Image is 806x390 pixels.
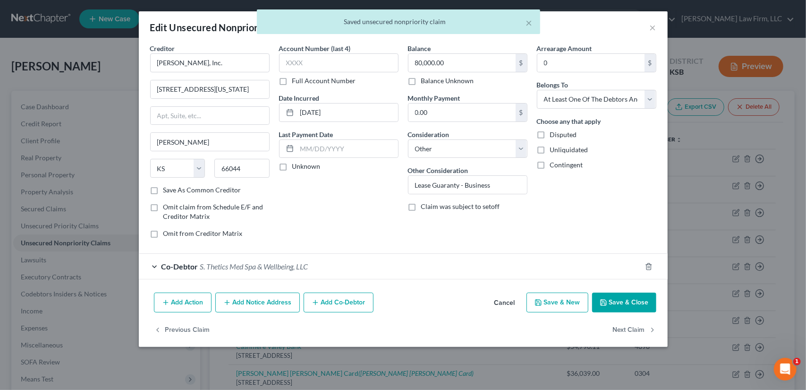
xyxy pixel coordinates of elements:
input: MM/DD/YYYY [297,104,398,121]
label: Choose any that apply [537,116,601,126]
iframe: Intercom live chat [774,358,797,381]
label: Balance [408,43,431,53]
span: Unliquidated [550,146,588,154]
label: Consideration [408,130,450,139]
label: Balance Unknown [421,76,474,86]
label: Unknown [292,162,321,171]
label: Save As Common Creditor [163,185,241,195]
button: × [526,17,533,28]
button: Save & Close [592,293,656,312]
input: Search creditor by name... [150,53,270,72]
button: Add Action [154,293,212,312]
div: $ [516,54,527,72]
span: Disputed [550,130,577,139]
input: MM/DD/YYYY [297,140,398,158]
div: $ [516,104,527,121]
div: $ [645,54,656,72]
label: Other Consideration [408,165,468,175]
button: Add Co-Debtor [304,293,373,312]
input: Specify... [408,176,527,194]
span: S. Thetics Med Spa & Wellbeing, LLC [200,262,308,271]
span: Omit from Creditor Matrix [163,229,243,237]
input: 0.00 [537,54,645,72]
input: 0.00 [408,54,516,72]
label: Last Payment Date [279,130,333,139]
label: Full Account Number [292,76,356,86]
span: Co-Debtor [161,262,198,271]
button: Next Claim [613,320,656,340]
input: 0.00 [408,104,516,121]
input: Apt, Suite, etc... [151,107,269,125]
span: Belongs To [537,81,568,89]
span: Omit claim from Schedule E/F and Creditor Matrix [163,203,263,220]
input: Enter address... [151,80,269,98]
input: XXXX [279,53,399,72]
span: 1 [793,358,801,365]
input: Enter zip... [214,159,270,178]
label: Date Incurred [279,93,320,103]
label: Arrearage Amount [537,43,592,53]
button: Previous Claim [154,320,210,340]
button: Add Notice Address [215,293,300,312]
div: Saved unsecured nonpriority claim [264,17,533,26]
input: Enter city... [151,133,269,151]
button: Save & New [526,293,588,312]
label: Account Number (last 4) [279,43,351,53]
span: Creditor [150,44,175,52]
span: Claim was subject to setoff [421,202,500,210]
label: Monthly Payment [408,93,460,103]
button: Cancel [487,294,523,312]
span: Contingent [550,161,583,169]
